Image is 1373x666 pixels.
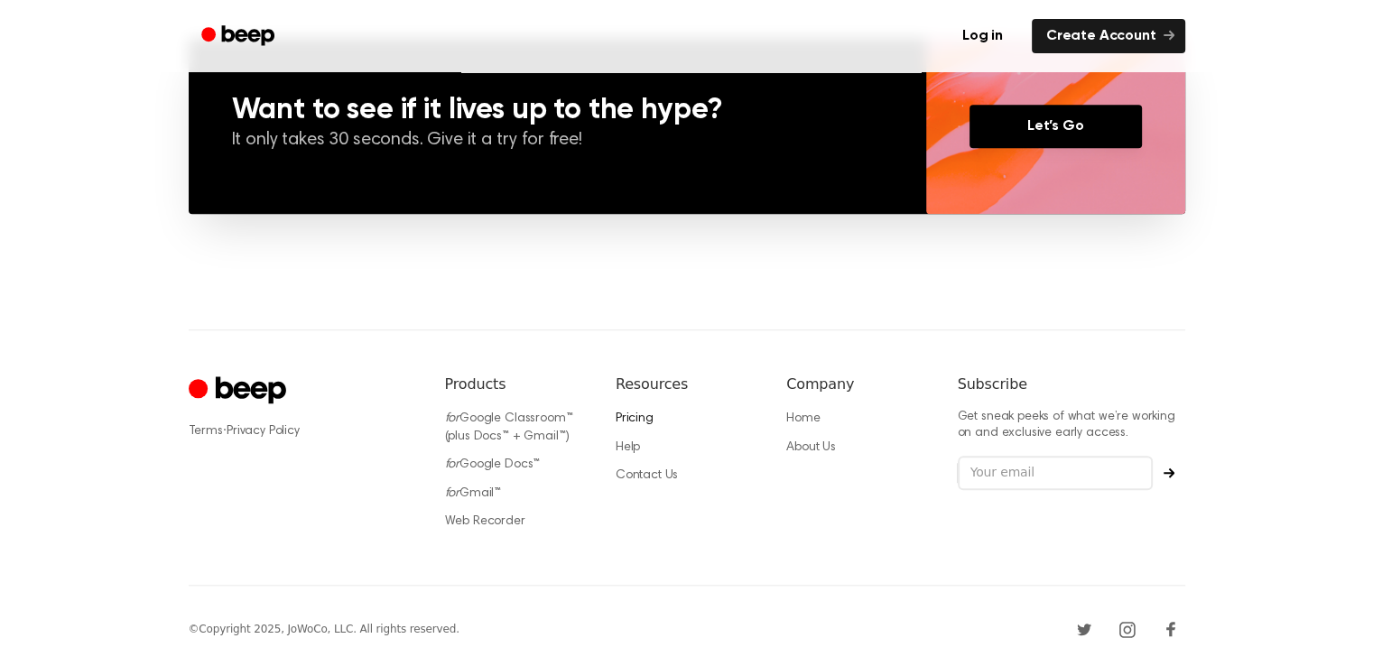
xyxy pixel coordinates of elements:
a: Twitter [1070,615,1099,643]
a: forGmail™ [445,487,502,500]
h3: Want to see if it lives up to the hype? [232,96,883,125]
a: About Us [786,441,836,454]
div: © Copyright 2025, JoWoCo, LLC. All rights reserved. [189,621,459,637]
h6: Products [445,374,587,395]
a: Help [616,441,640,454]
a: Create Account [1032,19,1185,53]
a: Log in [944,15,1021,57]
a: forGoogle Docs™ [445,458,541,471]
a: Beep [189,19,291,54]
i: for [445,458,460,471]
a: Pricing [616,412,654,425]
p: It only takes 30 seconds. Give it a try for free! [232,128,883,153]
div: · [189,422,416,440]
a: Instagram [1113,615,1142,643]
a: Cruip [189,374,291,409]
a: forGoogle Classroom™ (plus Docs™ + Gmail™) [445,412,573,443]
a: Web Recorder [445,515,525,528]
i: for [445,412,460,425]
a: Privacy Policy [227,425,300,438]
a: Home [786,412,820,425]
h6: Subscribe [958,374,1185,395]
a: Let’s Go [969,105,1142,148]
a: Contact Us [616,469,678,482]
i: for [445,487,460,500]
input: Your email [958,456,1153,490]
h6: Resources [616,374,757,395]
h6: Company [786,374,928,395]
a: Terms [189,425,223,438]
a: Facebook [1156,615,1185,643]
p: Get sneak peeks of what we’re working on and exclusive early access. [958,410,1185,441]
button: Subscribe [1153,467,1185,478]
